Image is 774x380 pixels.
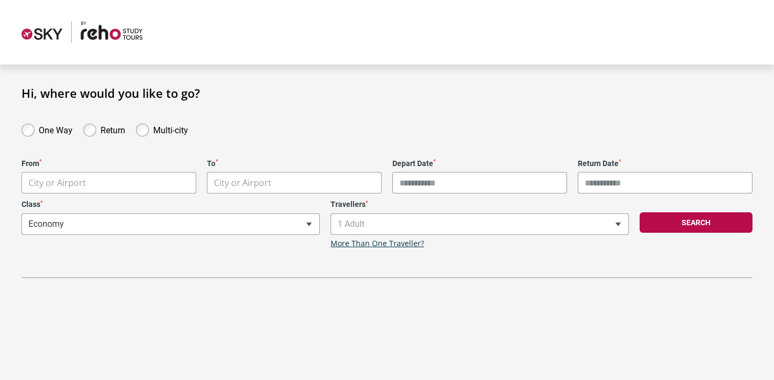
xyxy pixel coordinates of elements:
label: One Way [39,123,73,135]
span: 1 Adult [331,214,628,234]
label: To [207,159,382,168]
h1: Hi, where would you like to go? [21,86,752,100]
span: City or Airport [28,177,86,189]
label: Travellers [331,200,629,209]
label: Multi-city [153,123,188,135]
label: From [21,159,196,168]
a: More Than One Traveller? [331,239,424,248]
span: City or Airport [207,172,382,193]
button: Search [640,212,752,233]
span: City or Airport [22,173,196,193]
label: Return Date [578,159,752,168]
label: Depart Date [392,159,567,168]
label: Return [101,123,125,135]
span: 1 Adult [331,213,629,235]
span: City or Airport [207,173,381,193]
span: City or Airport [214,177,271,189]
span: City or Airport [21,172,196,193]
label: Class [21,200,320,209]
span: Economy [22,214,319,234]
span: Economy [21,213,320,235]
